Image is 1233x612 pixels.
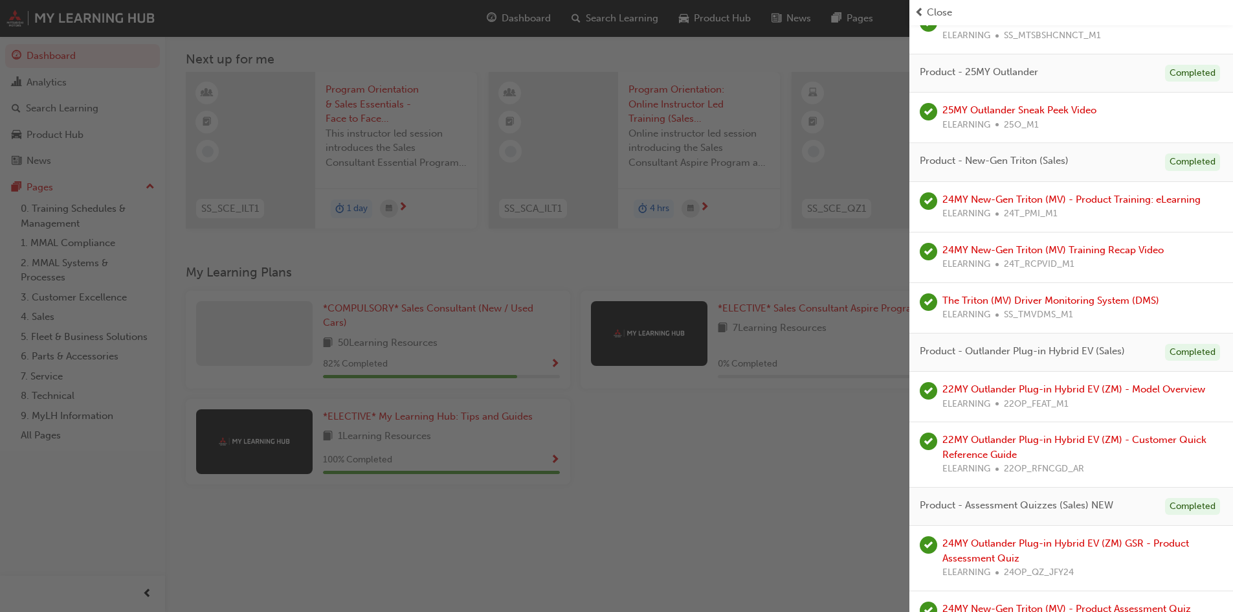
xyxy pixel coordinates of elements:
span: ELEARNING [942,207,990,221]
span: learningRecordVerb_PASS-icon [920,536,937,554]
span: Product - Assessment Quizzes (Sales) NEW [920,498,1113,513]
a: 24MY Outlander Plug-in Hybrid EV (ZM) GSR - Product Assessment Quiz [942,538,1189,564]
a: 24MY New-Gen Triton (MV) Training Recap Video [942,244,1164,256]
span: ELEARNING [942,462,990,477]
div: Completed [1165,344,1220,361]
span: 24OP_QZ_JFY24 [1004,565,1074,580]
span: ELEARNING [942,257,990,272]
span: learningRecordVerb_PASS-icon [920,382,937,400]
a: 22MY Outlander Plug-in Hybrid EV (ZM) - Customer Quick Reference Guide [942,434,1206,460]
span: 22OP_FEAT_M1 [1004,397,1069,412]
span: prev-icon [915,5,924,20]
a: 22MY Outlander Plug-in Hybrid EV (ZM) - Model Overview [942,383,1205,395]
span: 24T_PMI_M1 [1004,207,1058,221]
span: Close [927,5,952,20]
span: ELEARNING [942,397,990,412]
span: ELEARNING [942,308,990,323]
span: Product - New-Gen Triton (Sales) [920,153,1069,168]
span: learningRecordVerb_PASS-icon [920,293,937,311]
div: Completed [1165,498,1220,516]
a: Mitsubishi Connect [942,16,1029,27]
span: learningRecordVerb_COMPLETE-icon [920,103,937,120]
a: 24MY New-Gen Triton (MV) - Product Training: eLearning [942,194,1201,205]
span: ELEARNING [942,565,990,580]
span: learningRecordVerb_COMPLETE-icon [920,433,937,450]
span: ELEARNING [942,118,990,133]
div: Completed [1165,153,1220,171]
span: Product - 25MY Outlander [920,65,1038,80]
a: 25MY Outlander Sneak Peek Video [942,104,1096,116]
span: SS_MTSBSHCNNCT_M1 [1004,28,1101,43]
span: 24T_RCPVID_M1 [1004,257,1074,272]
button: prev-iconClose [915,5,1228,20]
div: Completed [1165,65,1220,82]
span: SS_TMVDMS_M1 [1004,308,1073,323]
span: 22OP_RFNCGD_AR [1004,462,1084,477]
span: learningRecordVerb_PASS-icon [920,192,937,210]
span: ELEARNING [942,28,990,43]
span: 25O_M1 [1004,118,1039,133]
span: Product - Outlander Plug-in Hybrid EV (Sales) [920,344,1125,359]
a: The Triton (MV) Driver Monitoring System (DMS) [942,295,1159,306]
span: learningRecordVerb_COMPLETE-icon [920,243,937,260]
